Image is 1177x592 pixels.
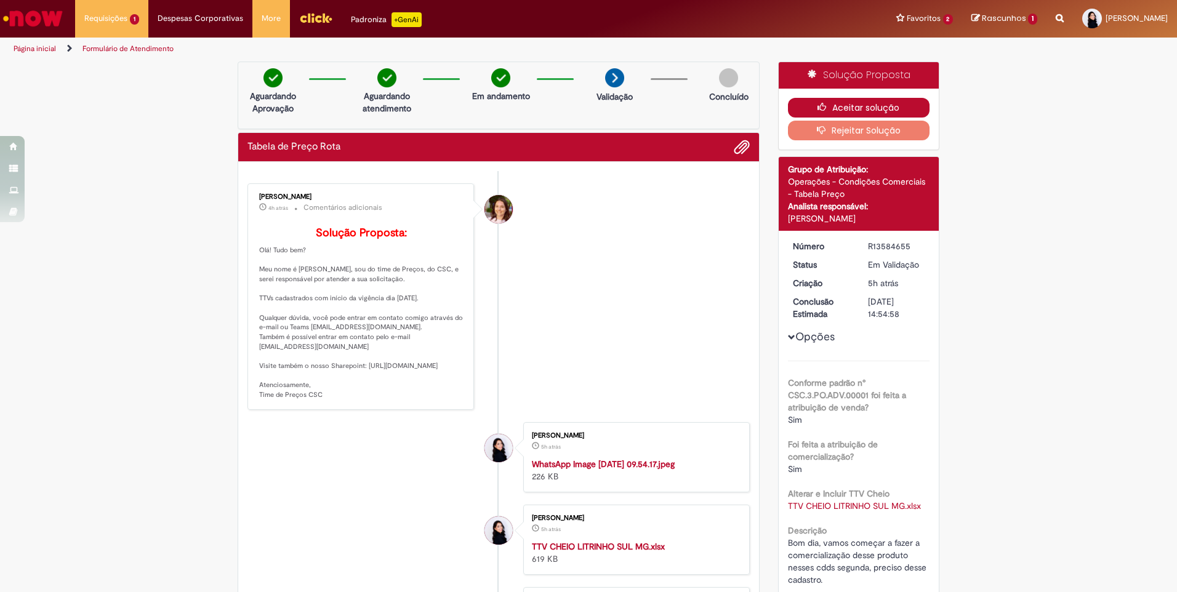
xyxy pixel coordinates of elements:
[868,240,925,252] div: R13584655
[788,377,906,413] b: Conforme padrão n° CSC.3.PO.ADV.00001 foi feita a atribuição de venda?
[130,14,139,25] span: 1
[392,12,422,27] p: +GenAi
[9,38,776,60] ul: Trilhas de página
[784,277,859,289] dt: Criação
[1106,13,1168,23] span: [PERSON_NAME]
[597,90,633,103] p: Validação
[532,458,737,482] div: 226 KB
[784,295,859,320] dt: Conclusão Estimada
[1028,14,1037,25] span: 1
[788,537,929,585] span: Bom dia, vamos começar a fazer a comercialização desse produto nesses cdds segunda, preciso desse...
[243,90,303,114] p: Aguardando Aprovação
[868,278,898,289] span: 5h atrás
[784,240,859,252] dt: Número
[357,90,417,114] p: Aguardando atendimento
[788,98,930,118] button: Aceitar solução
[14,44,56,54] a: Página inicial
[788,200,930,212] div: Analista responsável:
[788,212,930,225] div: [PERSON_NAME]
[605,68,624,87] img: arrow-next.png
[82,44,174,54] a: Formulário de Atendimento
[868,258,925,271] div: Em Validação
[532,540,737,565] div: 619 KB
[788,175,930,200] div: Operações - Condições Comerciais - Tabela Preço
[532,458,675,470] a: WhatsApp Image [DATE] 09.54.17.jpeg
[868,278,898,289] time: 01/10/2025 09:54:54
[541,526,561,533] time: 01/10/2025 09:51:12
[788,439,878,462] b: Foi feita a atribuição de comercialização?
[532,432,737,439] div: [PERSON_NAME]
[868,295,925,320] div: [DATE] 14:54:58
[788,500,921,511] a: Download de TTV CHEIO LITRINHO SUL MG.xlsx
[303,202,382,213] small: Comentários adicionais
[541,526,561,533] span: 5h atrás
[532,541,665,552] a: TTV CHEIO LITRINHO SUL MG.xlsx
[316,226,407,240] b: Solução Proposta:
[971,13,1037,25] a: Rascunhos
[262,12,281,25] span: More
[907,12,941,25] span: Favoritos
[351,12,422,27] div: Padroniza
[259,227,464,400] p: Olá! Tudo bem? Meu nome é [PERSON_NAME], sou do time de Preços, do CSC, e serei responsável por a...
[541,443,561,450] time: 01/10/2025 09:54:49
[788,414,802,425] span: Sim
[259,193,464,201] div: [PERSON_NAME]
[472,90,530,102] p: Em andamento
[709,90,749,103] p: Concluído
[247,142,340,153] h2: Tabela de Preço Rota Histórico de tíquete
[484,516,513,545] div: Eduarda Eloa Lucas Ferreira
[779,62,939,89] div: Solução Proposta
[377,68,396,87] img: check-circle-green.png
[268,204,288,212] span: 4h atrás
[788,163,930,175] div: Grupo de Atribuição:
[1,6,65,31] img: ServiceNow
[982,12,1026,24] span: Rascunhos
[158,12,243,25] span: Despesas Corporativas
[788,121,930,140] button: Rejeitar Solução
[532,514,737,522] div: [PERSON_NAME]
[299,9,332,27] img: click_logo_yellow_360x200.png
[734,139,750,155] button: Adicionar anexos
[788,463,802,474] span: Sim
[868,277,925,289] div: 01/10/2025 09:54:54
[541,443,561,450] span: 5h atrás
[719,68,738,87] img: img-circle-grey.png
[268,204,288,212] time: 01/10/2025 10:31:45
[491,68,510,87] img: check-circle-green.png
[484,434,513,462] div: Eduarda Eloa Lucas Ferreira
[788,488,890,499] b: Alterar e Incluir TTV Cheio
[263,68,283,87] img: check-circle-green.png
[788,525,827,536] b: Descrição
[84,12,127,25] span: Requisições
[784,258,859,271] dt: Status
[484,195,513,223] div: Camila Maria Margutti
[943,14,954,25] span: 2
